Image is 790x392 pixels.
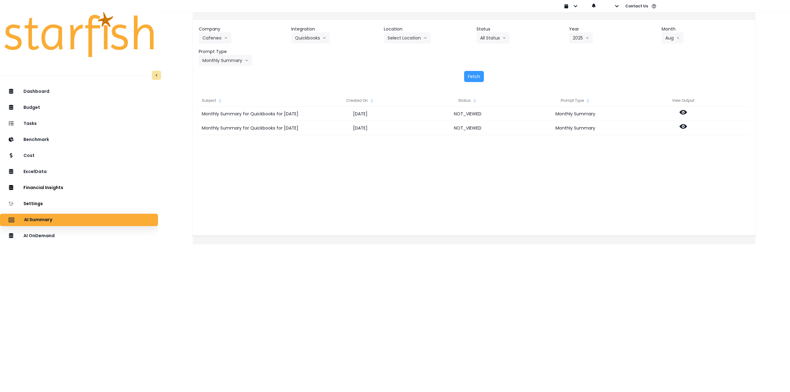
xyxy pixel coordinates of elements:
header: Year [569,26,657,32]
div: Monthly Summary [522,107,629,121]
svg: sort [472,98,477,103]
header: Month [662,26,749,32]
p: Tasks [23,121,37,126]
svg: sort [585,98,590,103]
header: Prompt Type [199,48,286,55]
p: Budget [23,105,40,110]
button: Augarrow left line [662,32,684,43]
svg: arrow left line [676,35,680,41]
button: 2025arrow down line [569,32,593,43]
div: Monthly Summary [522,121,629,135]
svg: sort [218,98,222,103]
div: NOT_VIEWED [414,121,522,135]
p: Cost [23,153,35,158]
div: [DATE] [306,121,414,135]
button: All Statusarrow down line [476,32,510,43]
button: Monthly Summaryarrow down line [199,55,252,66]
header: Integration [291,26,379,32]
p: AI OnDemand [23,233,55,238]
p: AI Summary [24,217,52,223]
p: Benchmark [23,137,49,142]
div: Prompt Type [522,94,629,107]
div: Status [414,94,522,107]
button: Cafeneoarrow down line [199,32,231,43]
div: View Output [629,94,737,107]
div: Monthly Summary for Quickbooks for [DATE] [199,107,306,121]
button: Select Locationarrow down line [384,32,431,43]
p: ExcelData [23,169,47,174]
svg: sort [369,98,374,103]
svg: arrow down line [423,35,427,41]
header: Location [384,26,472,32]
div: [DATE] [306,107,414,121]
div: Subject [199,94,306,107]
header: Company [199,26,286,32]
svg: arrow down line [245,57,248,64]
header: Status [476,26,564,32]
div: Monthly Summary for Quickbooks for [DATE] [199,121,306,135]
button: Fetch [464,71,484,82]
div: Created On [306,94,414,107]
svg: arrow down line [322,35,326,41]
svg: arrow down line [502,35,506,41]
button: Quickbooksarrow down line [291,32,330,43]
svg: arrow down line [224,35,228,41]
p: Dashboard [23,89,49,94]
svg: arrow down line [585,35,589,41]
div: NOT_VIEWED [414,107,522,121]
